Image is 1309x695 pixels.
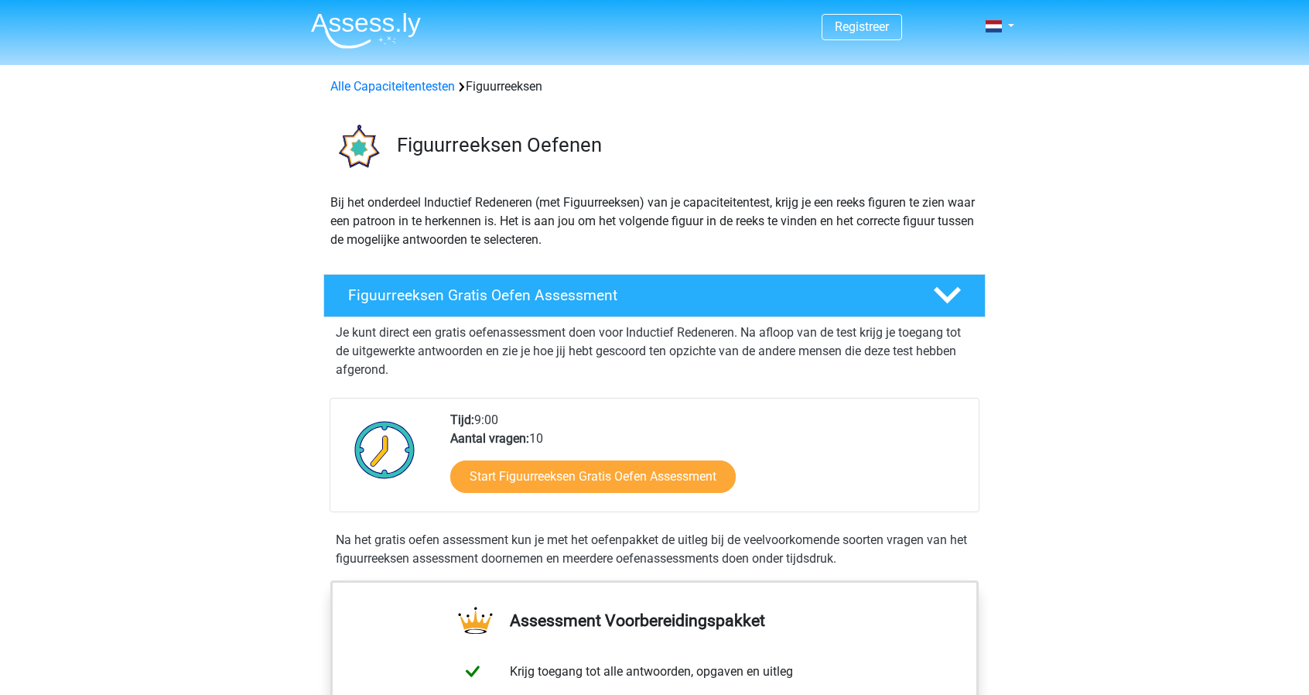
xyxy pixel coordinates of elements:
[330,79,455,94] a: Alle Capaciteitentesten
[330,531,979,568] div: Na het gratis oefen assessment kun je met het oefenpakket de uitleg bij de veelvoorkomende soorte...
[348,286,908,304] h4: Figuurreeksen Gratis Oefen Assessment
[397,133,973,157] h3: Figuurreeksen Oefenen
[336,324,973,379] p: Je kunt direct een gratis oefenassessment doen voor Inductief Redeneren. Na afloop van de test kr...
[311,12,421,49] img: Assessly
[346,411,424,488] img: Klok
[439,411,978,512] div: 9:00 10
[450,413,474,427] b: Tijd:
[450,460,736,493] a: Start Figuurreeksen Gratis Oefen Assessment
[835,19,889,34] a: Registreer
[324,115,390,180] img: figuurreeksen
[330,193,979,249] p: Bij het onderdeel Inductief Redeneren (met Figuurreeksen) van je capaciteitentest, krijg je een r...
[324,77,985,96] div: Figuurreeksen
[317,274,992,317] a: Figuurreeksen Gratis Oefen Assessment
[450,431,529,446] b: Aantal vragen:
